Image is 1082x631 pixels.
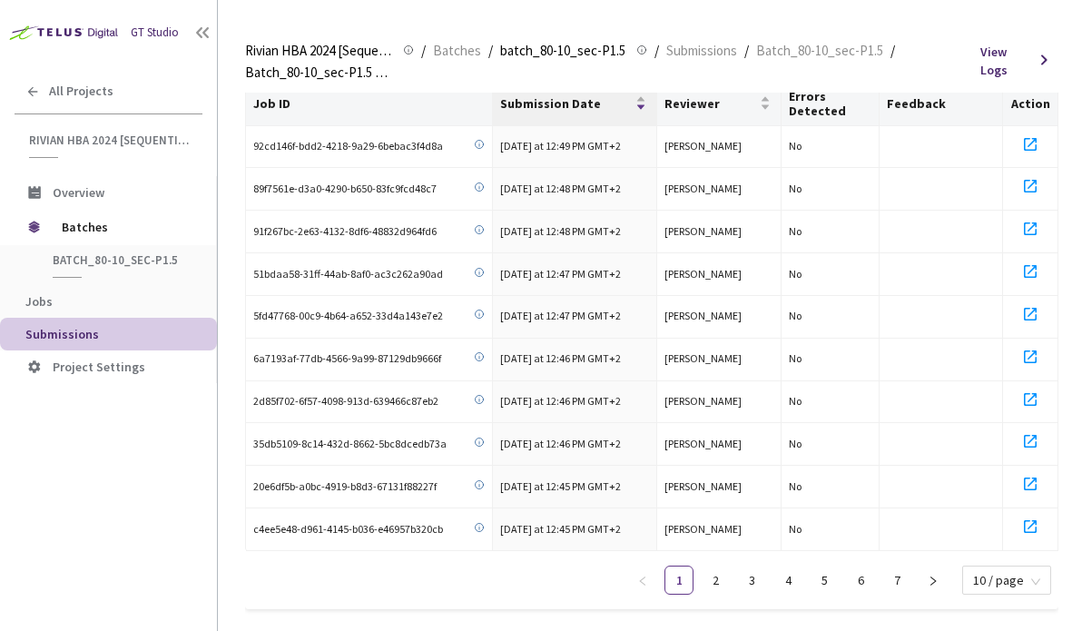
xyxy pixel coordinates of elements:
[664,394,742,408] span: [PERSON_NAME]
[973,567,1040,594] span: 10 / page
[663,40,741,60] a: Submissions
[810,566,839,595] li: 5
[500,40,625,62] span: batch_80-10_sec-P1.5
[500,96,632,111] span: Submission Date
[253,181,437,198] span: 89f7561e-d3a0-4290-b650-83fc9fcd48c7
[789,309,802,322] span: No
[500,437,621,450] span: [DATE] at 12:46 PM GMT+2
[253,223,437,241] span: 91f267bc-2e63-4132-8df6-48832d964fd6
[253,393,438,410] span: 2d85f702-6f57-4098-913d-639466c87eb2
[980,43,1030,79] span: View Logs
[737,566,766,595] li: 3
[500,267,621,281] span: [DATE] at 12:47 PM GMT+2
[628,566,657,595] button: left
[500,522,621,536] span: [DATE] at 12:45 PM GMT+2
[664,479,742,493] span: [PERSON_NAME]
[664,437,742,450] span: [PERSON_NAME]
[789,522,802,536] span: No
[488,40,493,62] li: /
[846,566,875,595] li: 6
[500,139,621,153] span: [DATE] at 12:49 PM GMT+2
[890,40,895,62] li: /
[29,133,192,148] span: Rivian HBA 2024 [Sequential]
[919,566,948,595] button: right
[773,566,802,595] li: 4
[928,576,939,587] span: right
[253,138,443,155] span: 92cd146f-bdd2-4218-9a29-6bebac3f4d8a
[883,567,910,594] a: 7
[789,394,802,408] span: No
[666,40,737,62] span: Submissions
[25,293,53,310] span: Jobs
[500,224,621,238] span: [DATE] at 12:48 PM GMT+2
[253,436,447,453] span: 35db5109-8c14-432d-8662-5bc8dcedb73a
[789,224,802,238] span: No
[789,479,802,493] span: No
[253,350,441,368] span: 6a7193af-77db-4566-9a99-87129db9666f
[789,267,802,281] span: No
[654,40,659,62] li: /
[628,566,657,595] li: Previous Page
[500,182,621,195] span: [DATE] at 12:48 PM GMT+2
[500,394,621,408] span: [DATE] at 12:46 PM GMT+2
[738,567,765,594] a: 3
[131,25,179,42] div: GT Studio
[774,567,802,594] a: 4
[702,567,729,594] a: 2
[782,82,880,126] th: Errors Detected
[421,40,426,62] li: /
[53,184,104,201] span: Overview
[53,252,187,268] span: batch_80-10_sec-P1.5
[664,182,742,195] span: [PERSON_NAME]
[500,479,621,493] span: [DATE] at 12:45 PM GMT+2
[253,521,443,538] span: c4ee5e48-d961-4145-b036-e46957b320cb
[664,224,742,238] span: [PERSON_NAME]
[664,351,742,365] span: [PERSON_NAME]
[789,437,802,450] span: No
[253,308,443,325] span: 5fd47768-00c9-4b64-a652-33d4a143e7e2
[657,82,781,126] th: Reviewer
[62,209,186,245] span: Batches
[637,576,648,587] span: left
[664,139,742,153] span: [PERSON_NAME]
[245,40,392,62] span: Rivian HBA 2024 [Sequential]
[665,567,693,594] a: 1
[53,359,145,375] span: Project Settings
[919,566,948,595] li: Next Page
[664,566,693,595] li: 1
[882,566,911,595] li: 7
[752,40,887,60] a: Batch_80-10_sec-P1.5
[756,40,883,62] span: Batch_80-10_sec-P1.5
[253,266,443,283] span: 51bdaa58-31ff-44ab-8af0-ac3c262a90ad
[811,567,838,594] a: 5
[789,139,802,153] span: No
[429,40,485,60] a: Batches
[789,182,802,195] span: No
[1003,82,1058,126] th: Action
[500,351,621,365] span: [DATE] at 12:46 PM GMT+2
[880,82,1003,126] th: Feedback
[847,567,874,594] a: 6
[744,40,749,62] li: /
[25,326,99,342] span: Submissions
[245,62,392,84] span: Batch_80-10_sec-P1.5 QC - [DATE]
[246,82,493,126] th: Job ID
[664,522,742,536] span: [PERSON_NAME]
[701,566,730,595] li: 2
[253,478,437,496] span: 20e6df5b-a0bc-4919-b8d3-67131f88227f
[664,309,742,322] span: [PERSON_NAME]
[789,351,802,365] span: No
[49,84,113,99] span: All Projects
[664,96,755,111] span: Reviewer
[500,309,621,322] span: [DATE] at 12:47 PM GMT+2
[962,566,1051,587] div: Page Size
[664,267,742,281] span: [PERSON_NAME]
[433,40,481,62] span: Batches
